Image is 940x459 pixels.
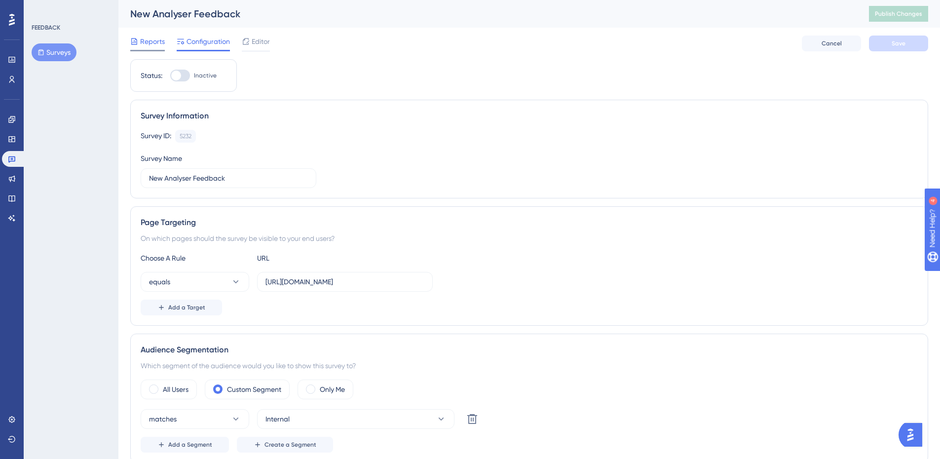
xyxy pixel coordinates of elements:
[187,36,230,47] span: Configuration
[141,300,222,315] button: Add a Target
[257,252,366,264] div: URL
[320,383,345,395] label: Only Me
[141,360,918,372] div: Which segment of the audience would you like to show this survey to?
[140,36,165,47] span: Reports
[32,43,76,61] button: Surveys
[141,217,918,229] div: Page Targeting
[149,276,170,288] span: equals
[822,39,842,47] span: Cancel
[265,413,290,425] span: Internal
[141,409,249,429] button: matches
[141,232,918,244] div: On which pages should the survey be visible to your end users?
[168,441,212,449] span: Add a Segment
[257,409,454,429] button: Internal
[141,153,182,164] div: Survey Name
[180,132,191,140] div: 5232
[149,173,308,184] input: Type your Survey name
[869,36,928,51] button: Save
[899,420,928,450] iframe: UserGuiding AI Assistant Launcher
[141,252,249,264] div: Choose A Rule
[141,437,229,453] button: Add a Segment
[69,5,72,13] div: 4
[875,10,922,18] span: Publish Changes
[168,304,205,311] span: Add a Target
[130,7,844,21] div: New Analyser Feedback
[892,39,905,47] span: Save
[149,413,177,425] span: matches
[141,130,171,143] div: Survey ID:
[141,272,249,292] button: equals
[32,24,60,32] div: FEEDBACK
[141,110,918,122] div: Survey Information
[163,383,188,395] label: All Users
[23,2,62,14] span: Need Help?
[252,36,270,47] span: Editor
[141,70,162,81] div: Status:
[264,441,316,449] span: Create a Segment
[141,344,918,356] div: Audience Segmentation
[869,6,928,22] button: Publish Changes
[265,276,424,287] input: yourwebsite.com/path
[802,36,861,51] button: Cancel
[237,437,333,453] button: Create a Segment
[227,383,281,395] label: Custom Segment
[194,72,217,79] span: Inactive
